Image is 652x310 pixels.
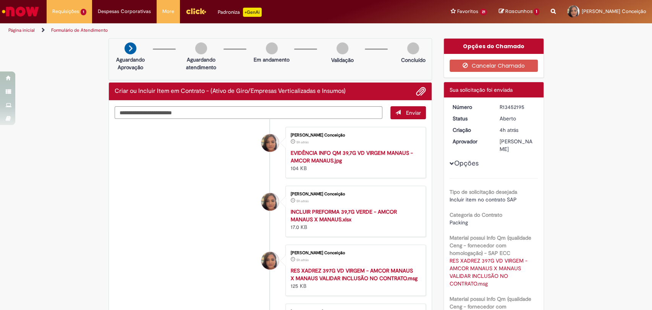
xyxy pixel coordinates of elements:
[195,42,207,54] img: img-circle-grey.png
[125,42,136,54] img: arrow-next.png
[582,8,646,15] span: [PERSON_NAME] Conceição
[291,251,418,255] div: [PERSON_NAME] Conceição
[450,219,468,226] span: Packing
[162,8,174,15] span: More
[291,267,417,282] a: RES XADREZ 397G VD VIRGEM - AMCOR MANAUS X MANAUS VALIDAR INCLUSÃO NO CONTRATO.msg
[266,42,278,54] img: img-circle-grey.png
[500,138,535,153] div: [PERSON_NAME]
[505,8,532,15] span: Rascunhos
[291,133,418,138] div: [PERSON_NAME] Conceição
[115,106,383,119] textarea: Digite sua mensagem aqui...
[52,8,79,15] span: Requisições
[183,56,220,71] p: Aguardando atendimento
[447,103,494,111] dt: Número
[500,127,518,133] span: 4h atrás
[500,103,535,111] div: R13452195
[498,8,539,15] a: Rascunhos
[337,42,348,54] img: img-circle-grey.png
[291,267,418,290] div: 125 KB
[115,88,346,95] h2: Criar ou Incluir Item em Contrato - (Ativo de Giro/Empresas Verticalizadas e Insumos) Histórico d...
[390,106,426,119] button: Enviar
[500,127,518,133] time: 27/08/2025 12:22:04
[447,138,494,145] dt: Aprovador
[291,192,418,196] div: [PERSON_NAME] Conceição
[406,109,421,116] span: Enviar
[296,140,309,144] time: 27/08/2025 12:21:42
[112,56,149,71] p: Aguardando Aprovação
[401,56,425,64] p: Concluído
[8,27,35,33] a: Página inicial
[450,188,517,195] b: Tipo de solicitação desejada
[51,27,108,33] a: Formulário de Atendimento
[500,126,535,134] div: 27/08/2025 12:22:04
[291,149,413,164] a: EVIDÊNCIA INFO QM 39,7G VD VIRGEM MANAUS - AMCOR MANAUS.jpg
[480,9,487,15] span: 21
[296,140,309,144] span: 5h atrás
[447,115,494,122] dt: Status
[291,149,418,172] div: 104 KB
[218,8,262,17] div: Padroniza
[186,5,206,17] img: click_logo_yellow_360x200.png
[534,8,539,15] span: 1
[261,134,279,152] div: Aline Aparecida Conceição
[296,258,309,262] span: 5h atrás
[98,8,151,15] span: Despesas Corporativas
[254,56,290,63] p: Em andamento
[444,39,544,54] div: Opções do Chamado
[261,193,279,211] div: Aline Aparecida Conceição
[450,86,513,93] span: Sua solicitação foi enviada
[457,8,478,15] span: Favoritos
[243,8,262,17] p: +GenAi
[296,199,309,203] span: 5h atrás
[500,115,535,122] div: Aberto
[450,211,502,218] b: Categoria do Contrato
[6,23,429,37] ul: Trilhas de página
[291,208,418,231] div: 17.0 KB
[450,234,531,256] b: Material possui Info Qm (qualidade Ceng - fornecedor com homologação) - SAP ECC
[450,60,538,72] button: Cancelar Chamado
[447,126,494,134] dt: Criação
[331,56,354,64] p: Validação
[291,208,397,223] a: INCLUIR PREFORMA 39,7G VERDE - AMCOR MANAUS X MANAUS.xlsx
[261,252,279,269] div: Aline Aparecida Conceição
[450,257,529,287] a: Download de RES XADREZ 397G VD VIRGEM - AMCOR MANAUS X MANAUS VALIDAR INCLUSÃO NO CONTRATO.msg
[407,42,419,54] img: img-circle-grey.png
[416,86,426,96] button: Adicionar anexos
[296,199,309,203] time: 27/08/2025 12:21:21
[81,9,86,15] span: 1
[296,258,309,262] time: 27/08/2025 12:20:52
[450,196,517,203] span: Incluir item no contrato SAP
[1,4,40,19] img: ServiceNow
